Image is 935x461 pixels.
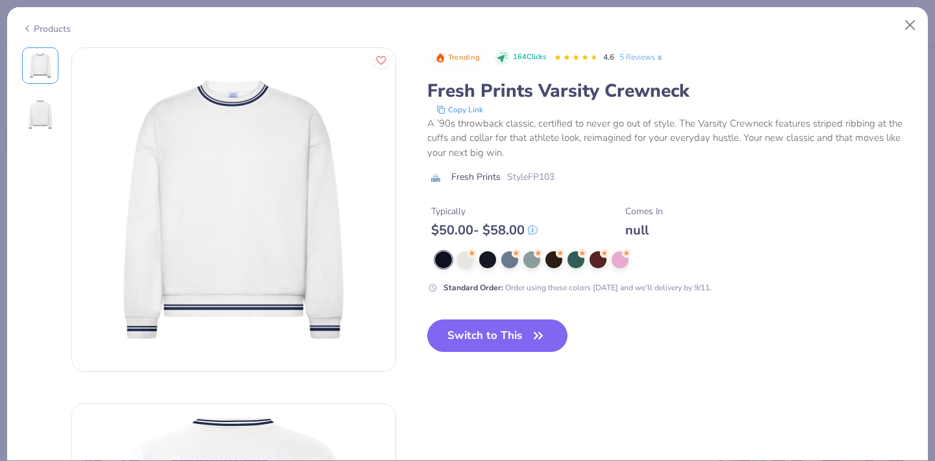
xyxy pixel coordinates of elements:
div: Products [22,22,71,36]
div: Fresh Prints Varsity Crewneck [427,79,914,103]
strong: Standard Order : [443,282,503,293]
img: Front [25,50,56,81]
span: 164 Clicks [513,52,546,63]
div: Order using these colors [DATE] and we’ll delivery by 9/11. [443,282,712,293]
img: Trending sort [435,53,445,63]
button: Badge Button [429,49,487,66]
img: Back [25,99,56,131]
button: Close [898,13,923,38]
button: Like [373,52,390,69]
button: copy to clipboard [432,103,487,116]
span: Trending [448,54,480,61]
span: Fresh Prints [451,170,501,184]
div: 4.6 Stars [554,47,598,68]
span: 4.6 [603,52,614,62]
a: 5 Reviews [619,51,664,63]
button: Switch to This [427,319,568,352]
div: null [625,222,663,238]
div: Comes In [625,205,663,218]
img: brand logo [427,173,445,183]
div: $ 50.00 - $ 58.00 [431,222,538,238]
div: Typically [431,205,538,218]
img: Front [72,48,395,371]
div: A ’90s throwback classic, certified to never go out of style. The Varsity Crewneck features strip... [427,116,914,160]
span: Style FP103 [507,170,555,184]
